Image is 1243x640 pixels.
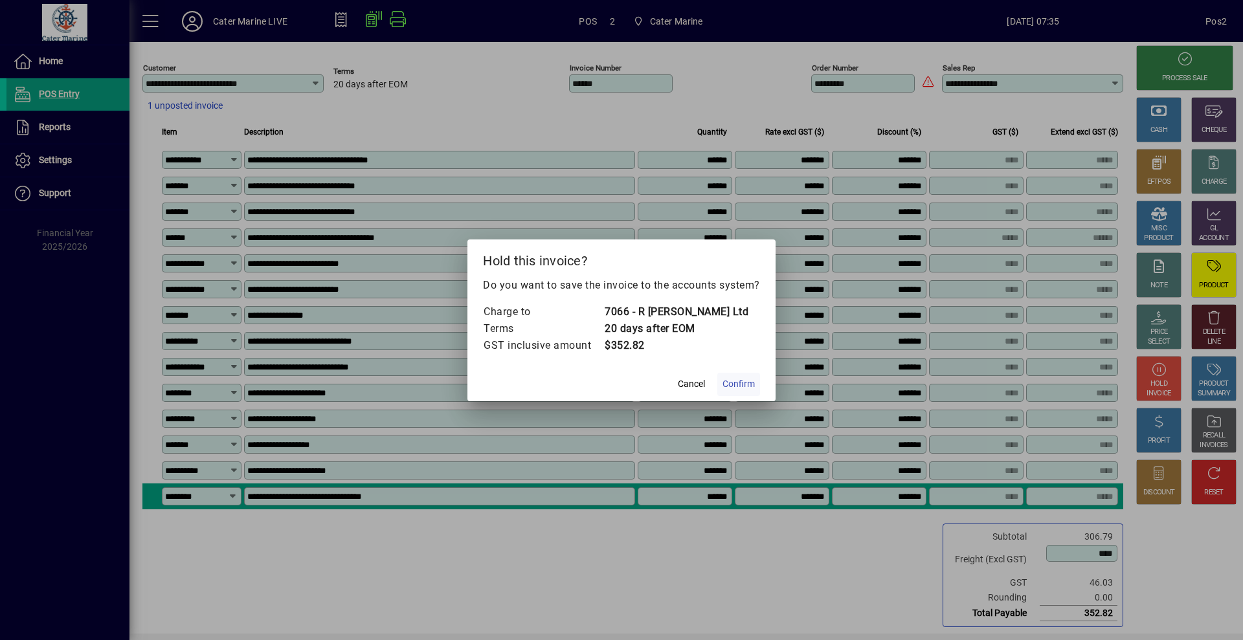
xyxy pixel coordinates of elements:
[671,373,712,396] button: Cancel
[604,303,748,320] td: 7066 - R [PERSON_NAME] Ltd
[483,303,604,320] td: Charge to
[604,320,748,337] td: 20 days after EOM
[717,373,760,396] button: Confirm
[483,320,604,337] td: Terms
[678,377,705,391] span: Cancel
[604,337,748,354] td: $352.82
[467,239,776,277] h2: Hold this invoice?
[722,377,755,391] span: Confirm
[483,278,760,293] p: Do you want to save the invoice to the accounts system?
[483,337,604,354] td: GST inclusive amount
